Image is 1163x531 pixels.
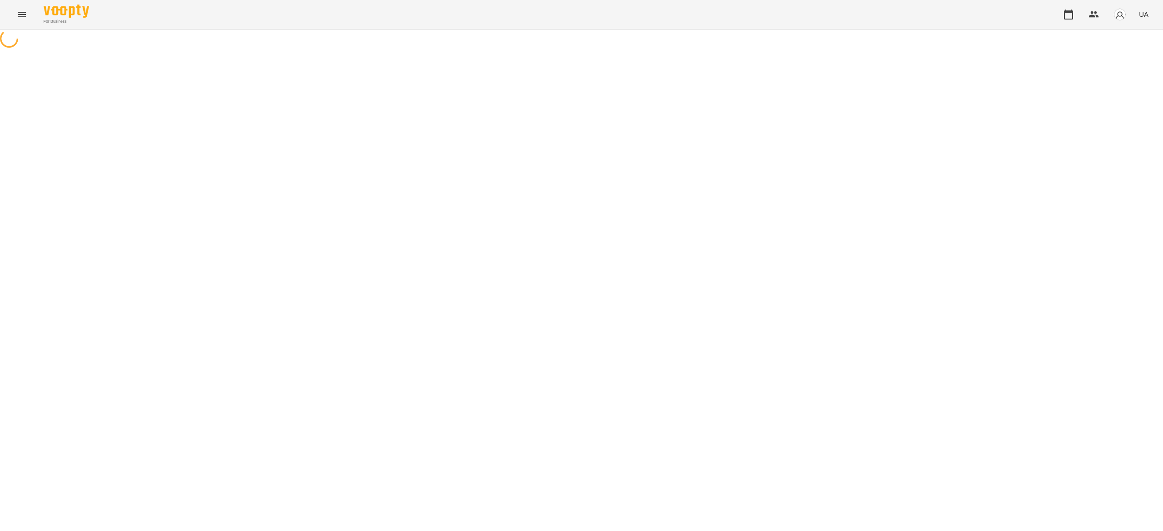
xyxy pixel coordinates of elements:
button: UA [1135,6,1152,23]
span: UA [1139,10,1148,19]
img: Voopty Logo [44,5,89,18]
span: For Business [44,19,89,25]
img: avatar_s.png [1113,8,1126,21]
button: Menu [11,4,33,25]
